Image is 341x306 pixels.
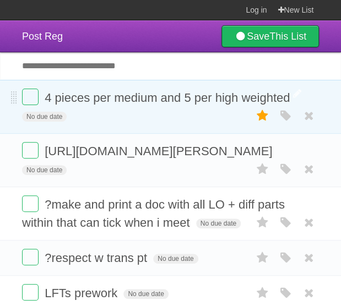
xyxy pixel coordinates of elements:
[45,286,120,300] span: LFTs prework
[252,284,273,302] label: Star task
[22,165,67,175] span: No due date
[252,160,273,178] label: Star task
[22,112,67,122] span: No due date
[45,144,275,158] span: [URL][DOMAIN_NAME][PERSON_NAME]
[252,249,273,267] label: Star task
[22,198,285,229] span: ?make and print a doc with all LO + diff parts within that can tick when i meet
[22,284,39,300] label: Done
[22,89,39,105] label: Done
[45,91,293,105] span: 4 pieces per medium and 5 per high weighted
[22,195,39,212] label: Done
[22,249,39,265] label: Done
[153,254,198,264] span: No due date
[22,31,63,42] span: Post Reg
[45,251,150,265] span: ?respect w trans pt
[269,31,306,42] b: This List
[196,218,241,228] span: No due date
[22,142,39,159] label: Done
[252,214,273,232] label: Star task
[221,25,319,47] a: SaveThis List
[252,107,273,125] label: Star task
[123,289,168,299] span: No due date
